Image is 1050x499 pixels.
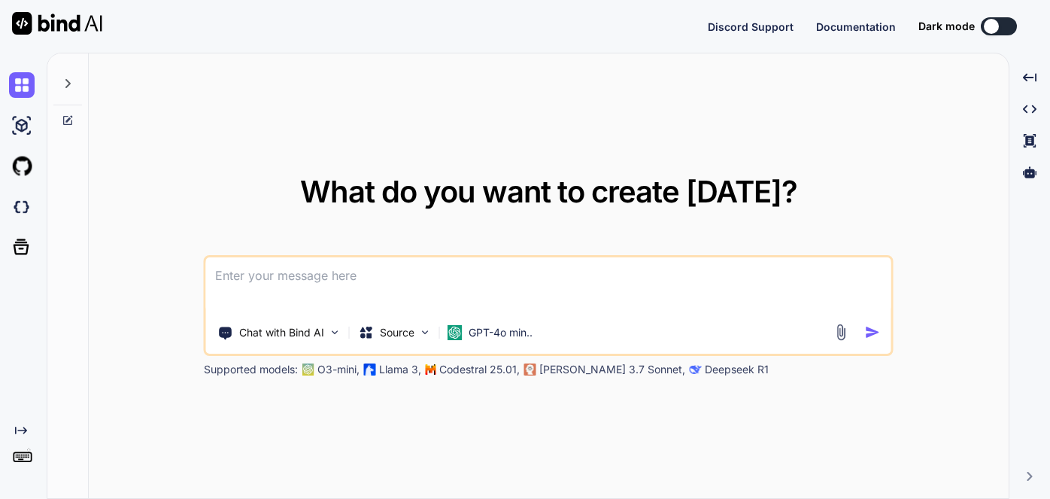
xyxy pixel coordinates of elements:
[833,324,850,341] img: attachment
[204,362,298,377] p: Supported models:
[300,173,797,210] span: What do you want to create [DATE]?
[705,362,769,377] p: Deepseek R1
[12,12,102,35] img: Bind AI
[426,364,436,375] img: Mistral-AI
[539,362,685,377] p: [PERSON_NAME] 3.7 Sonnet,
[816,20,896,33] span: Documentation
[469,325,533,340] p: GPT-4o min..
[380,325,414,340] p: Source
[9,154,35,179] img: githubLight
[708,20,794,33] span: Discord Support
[524,364,536,376] img: claude
[439,362,520,377] p: Codestral 25.01,
[690,364,702,376] img: claude
[708,19,794,35] button: Discord Support
[329,326,341,339] img: Pick Tools
[865,324,881,340] img: icon
[419,326,432,339] img: Pick Models
[9,113,35,138] img: ai-studio
[302,364,314,376] img: GPT-4
[9,72,35,98] img: chat
[364,364,376,376] img: Llama2
[918,19,975,34] span: Dark mode
[448,325,463,340] img: GPT-4o mini
[239,325,324,340] p: Chat with Bind AI
[9,194,35,220] img: darkCloudIdeIcon
[816,19,896,35] button: Documentation
[379,362,421,377] p: Llama 3,
[317,362,360,377] p: O3-mini,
